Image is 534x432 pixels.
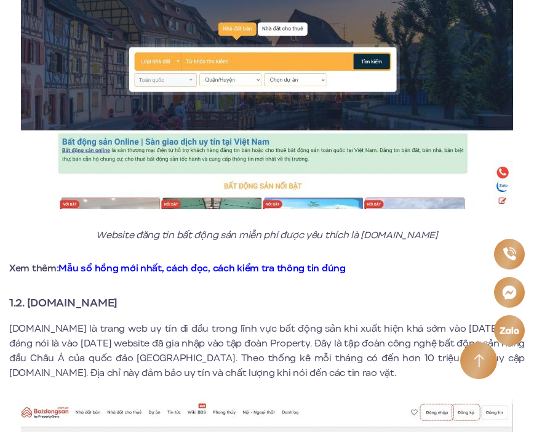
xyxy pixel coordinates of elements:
p: [DOMAIN_NAME] là trang web uy tín đi đầu trong lĩnh vực bất động sản khi xuất hiện khá sớm vào [D... [9,321,525,380]
strong: Xem thêm: [9,262,346,275]
img: Messenger icon [501,284,517,300]
img: Arrow icon [474,354,484,368]
img: Phone icon [503,247,516,261]
a: Mẫu sổ hồng mới nhất, cách đọc, cách kiểm tra thông tin đúng [58,262,345,275]
strong: 1.2. [DOMAIN_NAME] [9,295,118,311]
img: Zalo icon [499,326,520,334]
em: Website đăng tin bất động sản miễn phí được yêu thích là [DOMAIN_NAME] [96,228,437,242]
